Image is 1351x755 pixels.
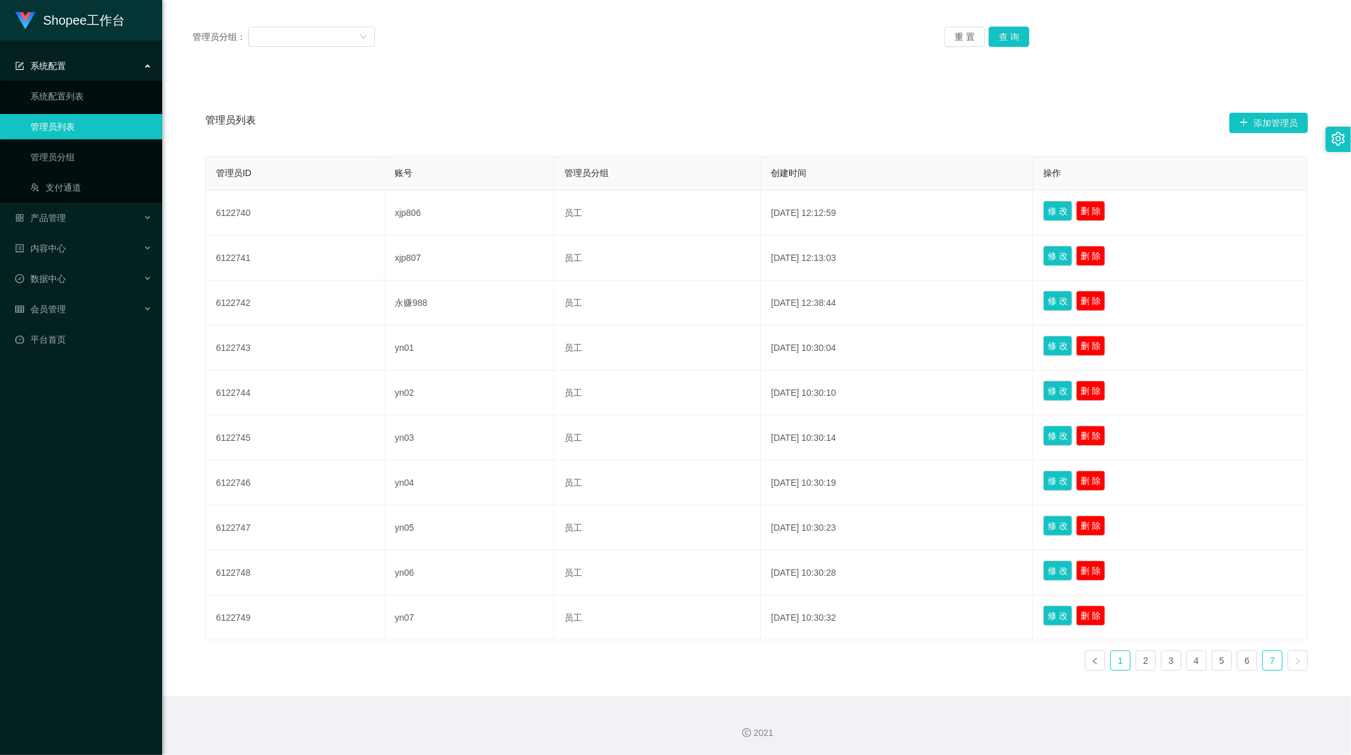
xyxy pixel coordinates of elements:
[1187,651,1206,670] a: 4
[15,15,125,25] a: Shopee工作台
[30,84,152,109] a: 系统配置列表
[1331,132,1345,146] i: 图标: setting
[15,61,66,71] span: 系统配置
[206,416,384,460] td: 6122745
[554,550,761,595] td: 员工
[360,33,367,42] i: 图标: down
[1238,651,1257,670] a: 6
[1043,426,1072,446] button: 修 改
[554,236,761,281] td: 员工
[15,304,66,314] span: 会员管理
[30,175,152,200] a: 图标: usergroup-add-o支付通道
[989,27,1029,47] button: 查 询
[771,253,835,263] span: [DATE] 12:13:03
[15,243,66,253] span: 内容中心
[216,168,251,178] span: 管理员ID
[1162,651,1181,670] a: 3
[384,371,554,416] td: yn02
[206,460,384,505] td: 6122746
[1111,651,1130,670] a: 1
[15,244,24,253] i: 图标: profile
[771,388,835,398] span: [DATE] 10:30:10
[1091,657,1099,665] i: 图标: left
[206,281,384,326] td: 6122742
[554,191,761,236] td: 员工
[1043,201,1072,221] button: 修 改
[1043,606,1072,626] button: 修 改
[554,371,761,416] td: 员工
[1212,650,1232,671] li: 5
[15,61,24,70] i: 图标: form
[1136,651,1155,670] a: 2
[1263,651,1282,670] a: 7
[384,326,554,371] td: yn01
[1262,650,1283,671] li: 7
[206,191,384,236] td: 6122740
[554,416,761,460] td: 员工
[1212,651,1231,670] a: 5
[771,298,835,308] span: [DATE] 12:38:44
[1076,336,1105,356] button: 删 除
[384,505,554,550] td: yn05
[1161,650,1181,671] li: 3
[205,113,256,133] span: 管理员列表
[771,208,835,218] span: [DATE] 12:12:59
[1043,246,1072,266] button: 修 改
[1085,650,1105,671] li: 上一页
[395,168,412,178] span: 账号
[771,343,835,353] span: [DATE] 10:30:04
[206,236,384,281] td: 6122741
[1229,113,1308,133] button: 图标: plus添加管理员
[1043,516,1072,536] button: 修 改
[1294,657,1302,665] i: 图标: right
[1076,561,1105,581] button: 删 除
[15,274,66,284] span: 数据中心
[1076,516,1105,536] button: 删 除
[15,274,24,283] i: 图标: check-circle-o
[1043,471,1072,491] button: 修 改
[554,460,761,505] td: 员工
[1076,381,1105,401] button: 删 除
[1043,168,1061,178] span: 操作
[206,595,384,640] td: 6122749
[30,114,152,139] a: 管理员列表
[1043,561,1072,581] button: 修 改
[30,144,152,170] a: 管理员分组
[1288,650,1308,671] li: 下一页
[771,478,835,488] span: [DATE] 10:30:19
[1076,291,1105,311] button: 删 除
[384,416,554,460] td: yn03
[1186,650,1207,671] li: 4
[206,371,384,416] td: 6122744
[1043,381,1072,401] button: 修 改
[206,550,384,595] td: 6122748
[1076,471,1105,491] button: 删 除
[554,326,761,371] td: 员工
[554,595,761,640] td: 员工
[172,726,1341,740] div: 2021
[564,168,609,178] span: 管理员分组
[554,281,761,326] td: 员工
[384,550,554,595] td: yn06
[1136,650,1156,671] li: 2
[1237,650,1257,671] li: 6
[771,612,835,623] span: [DATE] 10:30:32
[771,523,835,533] span: [DATE] 10:30:23
[384,191,554,236] td: xjp806
[193,30,248,44] span: 管理员分组：
[1076,426,1105,446] button: 删 除
[384,236,554,281] td: xjp807
[384,281,554,326] td: 永赚988
[384,595,554,640] td: yn07
[771,433,835,443] span: [DATE] 10:30:14
[1043,336,1072,356] button: 修 改
[1076,606,1105,626] button: 删 除
[1076,201,1105,221] button: 删 除
[771,168,806,178] span: 创建时间
[15,305,24,314] i: 图标: table
[15,213,66,223] span: 产品管理
[206,326,384,371] td: 6122743
[1043,291,1072,311] button: 修 改
[1076,246,1105,266] button: 删 除
[15,12,35,30] img: logo.9652507e.png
